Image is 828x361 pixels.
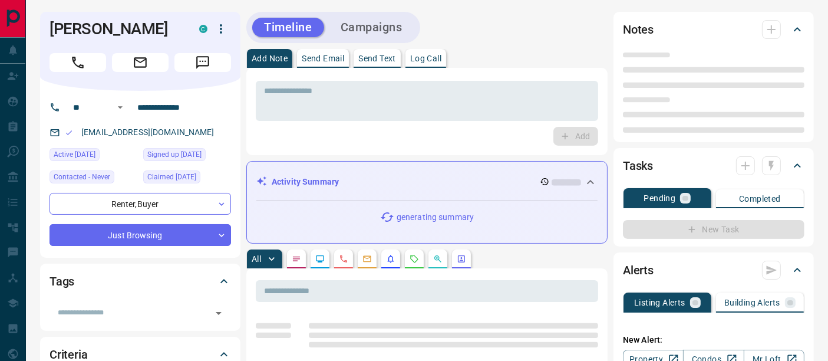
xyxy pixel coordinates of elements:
span: Claimed [DATE] [147,171,196,183]
div: Wed Jun 25 2025 [143,170,231,187]
div: Wed Jun 25 2025 [143,148,231,165]
svg: Lead Browsing Activity [315,254,325,264]
span: Email [112,53,169,72]
div: Tasks [623,152,804,180]
button: Open [210,305,227,321]
span: Signed up [DATE] [147,149,202,160]
svg: Email Valid [65,129,73,137]
p: All [252,255,261,263]
div: Wed Jul 02 2025 [50,148,137,165]
h2: Alerts [623,261,654,280]
span: Active [DATE] [54,149,95,160]
span: Contacted - Never [54,171,110,183]
p: Send Text [358,54,396,63]
svg: Emails [362,254,372,264]
button: Campaigns [329,18,414,37]
svg: Requests [410,254,419,264]
div: condos.ca [199,25,207,33]
span: Call [50,53,106,72]
div: Notes [623,15,804,44]
div: Activity Summary [256,171,598,193]
svg: Notes [292,254,301,264]
h2: Notes [623,20,654,39]
h2: Tags [50,272,74,291]
p: Pending [644,194,676,202]
div: Renter , Buyer [50,193,231,215]
svg: Listing Alerts [386,254,395,264]
p: Completed [739,195,781,203]
button: Open [113,100,127,114]
svg: Agent Actions [457,254,466,264]
div: Tags [50,267,231,296]
p: Add Note [252,54,288,63]
span: Message [174,53,231,72]
div: Just Browsing [50,224,231,246]
h1: [PERSON_NAME] [50,19,182,38]
p: New Alert: [623,334,804,346]
p: Activity Summary [272,176,339,188]
p: generating summary [397,211,474,224]
svg: Calls [339,254,348,264]
p: Listing Alerts [634,298,685,307]
p: Log Call [410,54,441,63]
h2: Tasks [623,156,653,175]
svg: Opportunities [433,254,443,264]
p: Building Alerts [724,298,780,307]
div: Alerts [623,256,804,284]
button: Timeline [252,18,324,37]
p: Send Email [302,54,344,63]
a: [EMAIL_ADDRESS][DOMAIN_NAME] [81,127,215,137]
